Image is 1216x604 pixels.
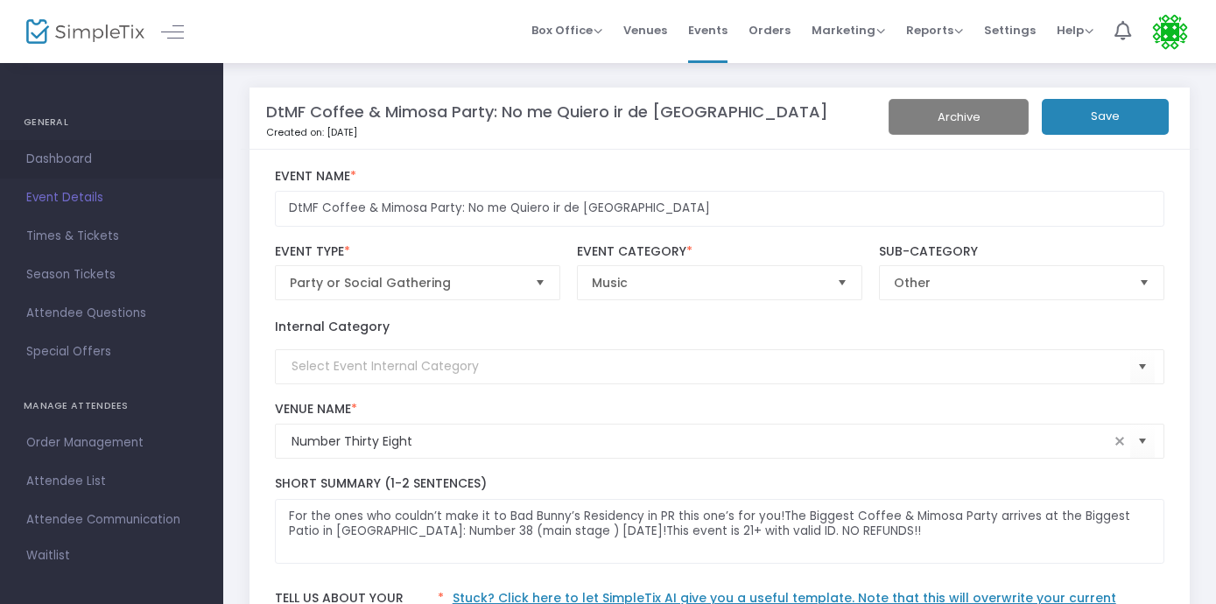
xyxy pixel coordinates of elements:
button: Select [830,266,854,299]
label: Venue Name [275,402,1165,418]
h4: GENERAL [24,105,200,140]
label: Event Type [275,244,560,260]
span: Attendee Questions [26,302,197,325]
span: clear [1109,431,1130,452]
span: Attendee Communication [26,509,197,531]
span: Season Tickets [26,263,197,286]
span: Attendee List [26,470,197,493]
span: Box Office [531,22,602,39]
label: Internal Category [275,318,390,336]
p: Created on: [DATE] [266,125,871,140]
span: Reports [906,22,963,39]
span: Waitlist [26,547,70,565]
input: Select Venue [292,432,1110,451]
span: Music [592,274,823,291]
label: Event Name [275,169,1165,185]
input: Select Event Internal Category [292,357,1131,376]
button: Select [1130,424,1155,460]
label: Sub-Category [879,244,1164,260]
input: Enter Event Name [275,191,1165,227]
button: Select [1132,266,1156,299]
span: Short Summary (1-2 Sentences) [275,474,487,492]
m-panel-title: DtMF Coffee & Mimosa Party: No me Quiero ir de [GEOGRAPHIC_DATA] [266,100,828,123]
h4: MANAGE ATTENDEES [24,389,200,424]
span: Event Details [26,186,197,209]
span: Times & Tickets [26,225,197,248]
span: Help [1057,22,1093,39]
span: Dashboard [26,148,197,171]
button: Select [528,266,552,299]
button: Save [1042,99,1169,135]
span: Settings [984,8,1036,53]
span: Orders [749,8,791,53]
span: Order Management [26,432,197,454]
label: Event Category [577,244,862,260]
button: Archive [889,99,1029,135]
button: Select [1130,348,1155,384]
span: Other [894,274,1125,291]
span: Marketing [812,22,885,39]
span: Party or Social Gathering [290,274,521,291]
span: Venues [623,8,667,53]
span: Special Offers [26,341,197,363]
span: Events [688,8,727,53]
